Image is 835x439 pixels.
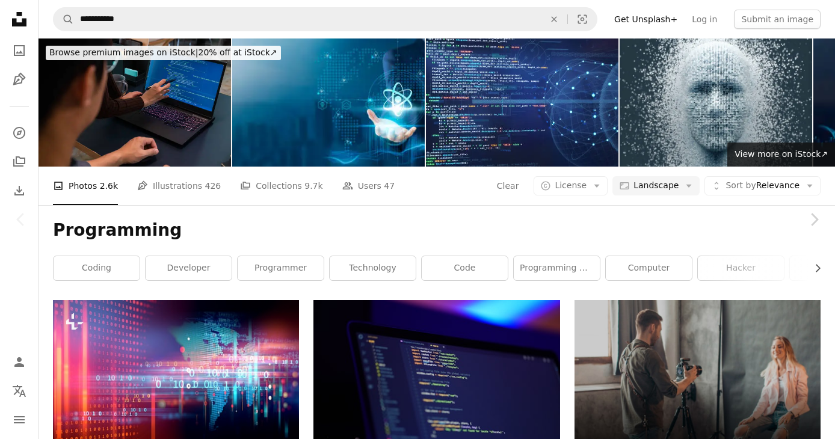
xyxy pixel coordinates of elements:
a: programmer [238,256,324,280]
a: Users 47 [342,167,395,205]
span: Landscape [633,180,679,192]
a: View more on iStock↗ [727,143,835,167]
span: 426 [205,179,221,192]
a: digital code number abstract background, represent coding technology and programming languages. [53,381,299,391]
a: Collections 9.7k [240,167,322,205]
a: computer [606,256,692,280]
button: Clear [541,8,567,31]
button: Language [7,379,31,403]
a: Collections [7,150,31,174]
img: Two Developer Computer programmer working together Coding on laptop computer at home office. [39,38,231,167]
a: code [422,256,508,280]
form: Find visuals sitewide [53,7,597,31]
a: Illustrations 426 [137,167,221,205]
a: Log in / Sign up [7,350,31,374]
span: Browse premium images on iStock | [49,48,198,57]
a: programming wallpaper [514,256,600,280]
a: Next [793,162,835,277]
img: Glowing python programming language code on a blue digital surface with a sphere grid design info... [426,38,618,167]
button: License [534,176,608,195]
a: Log in [685,10,724,29]
button: Search Unsplash [54,8,74,31]
a: Explore [7,121,31,145]
span: Sort by [726,180,756,190]
button: Landscape [612,176,700,195]
span: Relevance [726,180,800,192]
a: developer [146,256,232,280]
button: Menu [7,408,31,432]
a: hacker [698,256,784,280]
a: Illustrations [7,67,31,91]
h1: Programming [53,219,821,241]
a: Get Unsplash+ [607,10,685,29]
span: 9.7k [304,179,322,192]
a: technology [330,256,416,280]
a: Photos [7,38,31,63]
span: View more on iStock ↗ [735,149,828,159]
a: Browse premium images on iStock|20% off at iStock↗ [39,38,288,67]
a: black flat screen computer monitor [313,376,559,387]
div: 20% off at iStock ↗ [46,46,281,60]
img: Quantum Computing: Businessman Holding Quantum Computing Technology on Global Technology Network,... [232,38,425,167]
button: Sort byRelevance [704,176,821,195]
button: Clear [496,176,520,195]
button: Submit an image [734,10,821,29]
a: coding [54,256,140,280]
span: 47 [384,179,395,192]
span: License [555,180,587,190]
img: Deep Learning, Artificial Intelligence Background [620,38,812,167]
button: Visual search [568,8,597,31]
